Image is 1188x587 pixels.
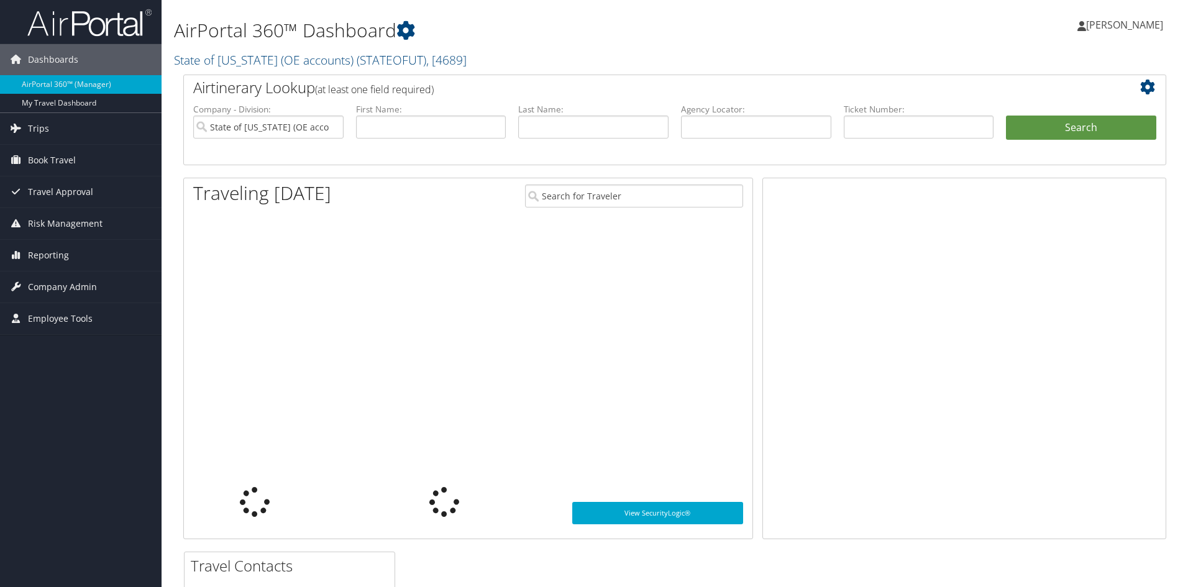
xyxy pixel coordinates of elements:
[426,52,467,68] span: , [ 4689 ]
[28,208,103,239] span: Risk Management
[572,502,743,524] a: View SecurityLogic®
[27,8,152,37] img: airportal-logo.png
[1006,116,1156,140] button: Search
[28,271,97,303] span: Company Admin
[357,52,426,68] span: ( STATEOFUT )
[1086,18,1163,32] span: [PERSON_NAME]
[28,303,93,334] span: Employee Tools
[28,176,93,207] span: Travel Approval
[193,77,1074,98] h2: Airtinerary Lookup
[356,103,506,116] label: First Name:
[681,103,831,116] label: Agency Locator:
[518,103,669,116] label: Last Name:
[174,17,842,43] h1: AirPortal 360™ Dashboard
[28,145,76,176] span: Book Travel
[525,184,743,207] input: Search for Traveler
[28,240,69,271] span: Reporting
[315,83,434,96] span: (at least one field required)
[844,103,994,116] label: Ticket Number:
[193,180,331,206] h1: Traveling [DATE]
[174,52,467,68] a: State of [US_STATE] (OE accounts)
[28,113,49,144] span: Trips
[28,44,78,75] span: Dashboards
[193,103,344,116] label: Company - Division:
[191,555,395,576] h2: Travel Contacts
[1077,6,1176,43] a: [PERSON_NAME]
